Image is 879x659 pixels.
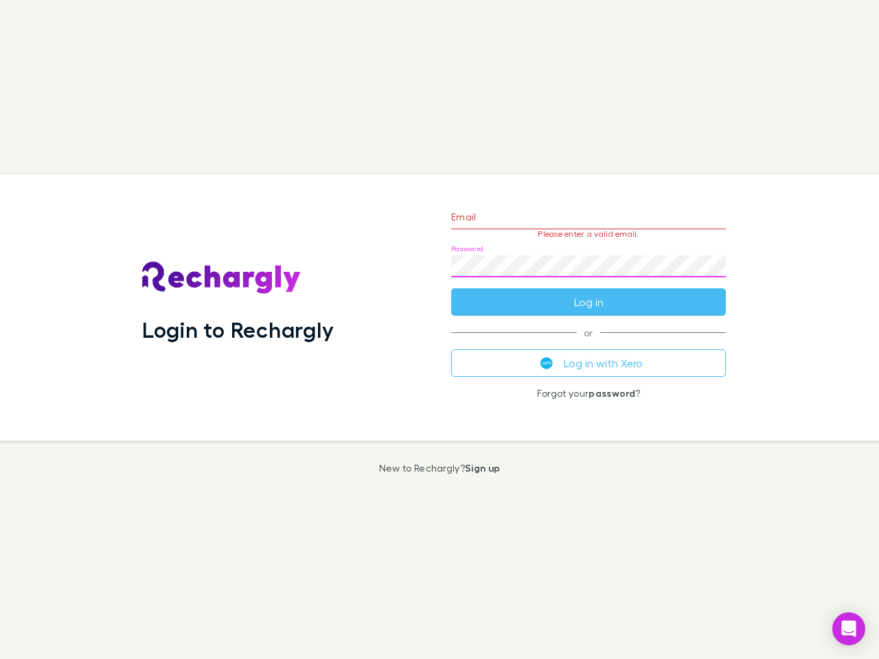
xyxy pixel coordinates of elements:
[451,229,726,239] p: Please enter a valid email.
[451,288,726,316] button: Log in
[451,332,726,333] span: or
[451,388,726,399] p: Forgot your ?
[465,462,500,474] a: Sign up
[142,262,301,294] img: Rechargly's Logo
[379,463,501,474] p: New to Rechargly?
[451,244,483,254] label: Password
[142,316,334,343] h1: Login to Rechargly
[832,612,865,645] div: Open Intercom Messenger
[451,349,726,377] button: Log in with Xero
[540,357,553,369] img: Xero's logo
[589,387,635,399] a: password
